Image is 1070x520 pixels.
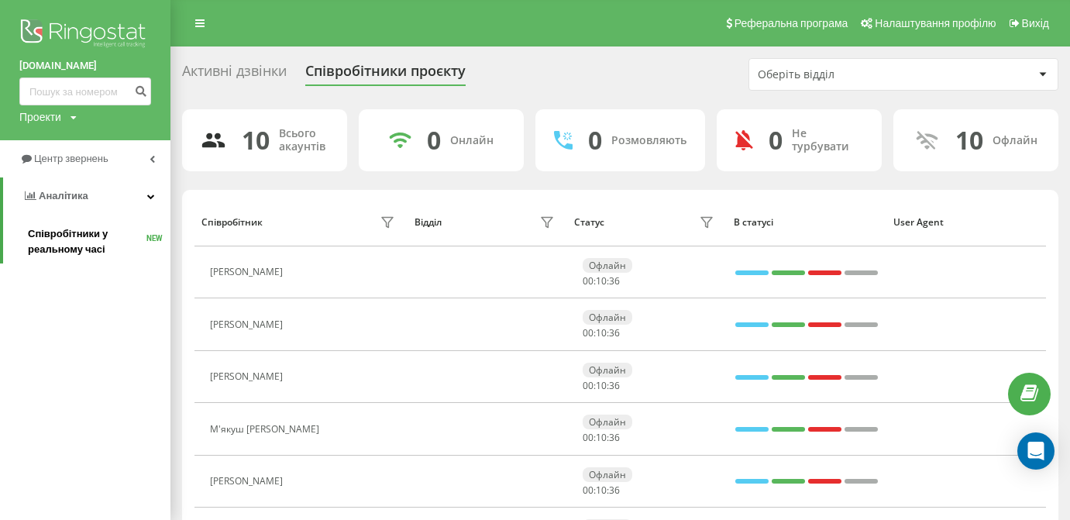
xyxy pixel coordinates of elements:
div: Офлайн [993,134,1037,147]
span: 00 [583,431,593,444]
div: Офлайн [583,363,632,377]
div: 0 [769,126,783,155]
span: Співробітники у реальному часі [28,226,146,257]
span: 10 [596,431,607,444]
span: 36 [609,431,620,444]
span: 36 [609,379,620,392]
div: Оберіть відділ [758,68,943,81]
div: 0 [427,126,441,155]
a: Аналiтика [3,177,170,215]
span: Центр звернень [34,153,108,164]
span: Вихід [1022,17,1049,29]
div: Розмовляють [611,134,686,147]
div: User Agent [893,217,1038,228]
span: 10 [596,484,607,497]
div: [PERSON_NAME] [210,371,287,382]
div: В статусі [734,217,879,228]
div: Всього акаунтів [279,127,329,153]
span: 00 [583,379,593,392]
a: Співробітники у реальному часіNEW [28,220,170,263]
div: 10 [242,126,270,155]
div: Офлайн [583,467,632,482]
span: 00 [583,326,593,339]
div: [PERSON_NAME] [210,319,287,330]
div: Офлайн [583,415,632,429]
div: Активні дзвінки [182,63,287,87]
div: Офлайн [583,310,632,325]
span: 36 [609,326,620,339]
span: 36 [609,274,620,288]
span: 00 [583,274,593,288]
div: Офлайн [583,258,632,273]
div: 0 [588,126,602,155]
span: 00 [583,484,593,497]
div: Співробітники проєкту [305,63,466,87]
input: Пошук за номером [19,77,151,105]
div: Співробітник [201,217,263,228]
span: 10 [596,379,607,392]
span: Реферальна програма [735,17,848,29]
span: Аналiтика [39,190,88,201]
span: Налаштування профілю [875,17,996,29]
div: Open Intercom Messenger [1017,432,1055,470]
div: М'якуш [PERSON_NAME] [210,424,323,435]
span: 10 [596,326,607,339]
a: [DOMAIN_NAME] [19,58,151,74]
div: : : [583,328,620,339]
div: Не турбувати [792,127,863,153]
div: Онлайн [450,134,494,147]
div: Відділ [415,217,442,228]
div: 10 [955,126,983,155]
div: : : [583,485,620,496]
div: [PERSON_NAME] [210,476,287,487]
div: : : [583,276,620,287]
div: : : [583,432,620,443]
span: 10 [596,274,607,288]
div: : : [583,381,620,391]
img: Ringostat logo [19,15,151,54]
div: [PERSON_NAME] [210,267,287,277]
div: Проекти [19,109,61,125]
div: Статус [574,217,604,228]
span: 36 [609,484,620,497]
